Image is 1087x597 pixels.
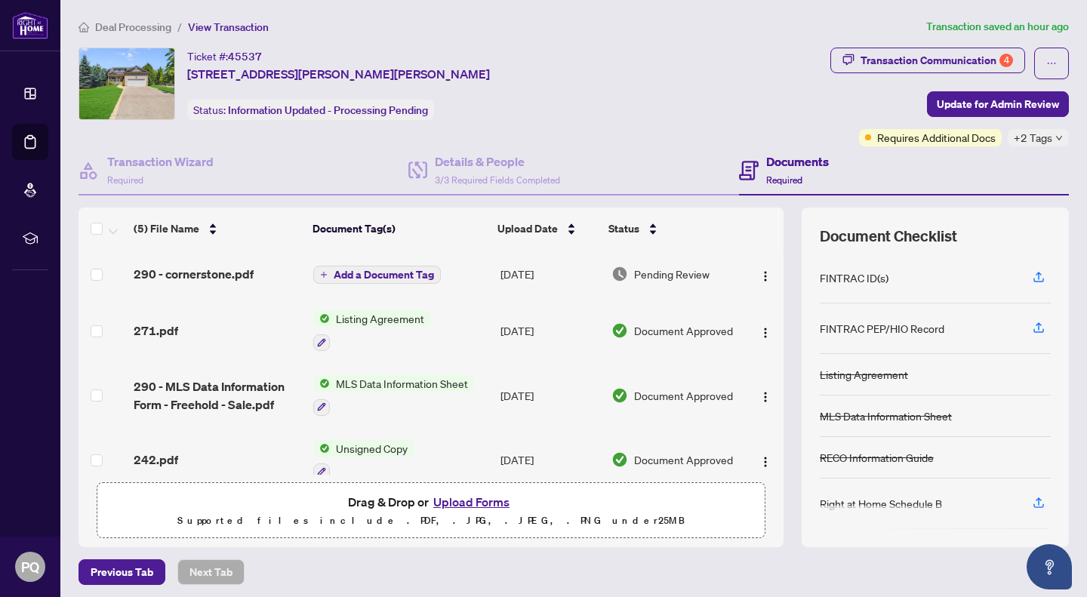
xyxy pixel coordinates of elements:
button: Update for Admin Review [927,91,1069,117]
button: Open asap [1027,544,1072,589]
span: MLS Data Information Sheet [330,375,474,392]
h4: Transaction Wizard [107,152,214,171]
img: Document Status [611,387,628,404]
div: Status: [187,100,434,120]
span: Requires Additional Docs [877,129,996,146]
img: Status Icon [313,440,330,457]
span: View Transaction [188,20,269,34]
td: [DATE] [494,428,605,493]
button: Logo [753,448,778,472]
span: PQ [21,556,39,577]
span: Drag & Drop orUpload FormsSupported files include .PDF, .JPG, .JPEG, .PNG under25MB [97,483,765,539]
span: Document Approved [634,322,733,339]
button: Logo [753,319,778,343]
span: 290 - cornerstone.pdf [134,265,254,283]
span: home [79,22,89,32]
span: Document Approved [634,451,733,468]
th: Status [602,208,741,250]
button: Status IconMLS Data Information Sheet [313,375,474,416]
span: Status [608,220,639,237]
span: +2 Tags [1014,129,1052,146]
span: Add a Document Tag [334,269,434,280]
span: Information Updated - Processing Pending [228,103,428,117]
span: 290 - MLS Data Information Form - Freehold - Sale.pdf [134,377,301,414]
td: [DATE] [494,250,605,298]
span: [STREET_ADDRESS][PERSON_NAME][PERSON_NAME] [187,65,490,83]
div: MLS Data Information Sheet [820,408,952,424]
img: Logo [759,391,771,403]
img: Logo [759,270,771,282]
span: Upload Date [497,220,558,237]
span: Pending Review [634,266,710,282]
article: Transaction saved an hour ago [926,18,1069,35]
span: 242.pdf [134,451,178,469]
div: FINTRAC ID(s) [820,269,888,286]
img: Document Status [611,451,628,468]
span: Unsigned Copy [330,440,414,457]
th: (5) File Name [128,208,306,250]
th: Document Tag(s) [306,208,492,250]
td: [DATE] [494,363,605,428]
span: 45537 [228,50,262,63]
span: 3/3 Required Fields Completed [435,174,560,186]
img: Logo [759,327,771,339]
img: Status Icon [313,375,330,392]
p: Supported files include .PDF, .JPG, .JPEG, .PNG under 25 MB [106,512,756,530]
span: (5) File Name [134,220,199,237]
div: Right at Home Schedule B [820,495,942,512]
span: Required [107,174,143,186]
img: IMG-N12303714_1.jpg [79,48,174,119]
div: Listing Agreement [820,366,908,383]
button: Add a Document Tag [313,266,441,284]
span: Drag & Drop or [348,492,514,512]
img: Status Icon [313,310,330,327]
td: [DATE] [494,298,605,363]
th: Upload Date [491,208,602,250]
img: Document Status [611,322,628,339]
div: Transaction Communication [861,48,1013,72]
span: Deal Processing [95,20,171,34]
div: 4 [999,54,1013,67]
span: 271.pdf [134,322,178,340]
span: Previous Tab [91,560,153,584]
button: Next Tab [177,559,245,585]
span: down [1055,134,1063,142]
span: ellipsis [1046,58,1057,69]
button: Upload Forms [429,492,514,512]
h4: Details & People [435,152,560,171]
span: Document Checklist [820,226,957,247]
button: Logo [753,262,778,286]
span: plus [320,271,328,278]
button: Previous Tab [79,559,165,585]
button: Add a Document Tag [313,265,441,285]
button: Status IconListing Agreement [313,310,430,351]
span: Update for Admin Review [937,92,1059,116]
div: Ticket #: [187,48,262,65]
button: Transaction Communication4 [830,48,1025,73]
h4: Documents [766,152,829,171]
button: Logo [753,383,778,408]
span: Required [766,174,802,186]
span: Listing Agreement [330,310,430,327]
img: logo [12,11,48,39]
div: RECO Information Guide [820,449,934,466]
img: Logo [759,456,771,468]
li: / [177,18,182,35]
button: Status IconUnsigned Copy [313,440,414,481]
img: Document Status [611,266,628,282]
span: Document Approved [634,387,733,404]
div: FINTRAC PEP/HIO Record [820,320,944,337]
